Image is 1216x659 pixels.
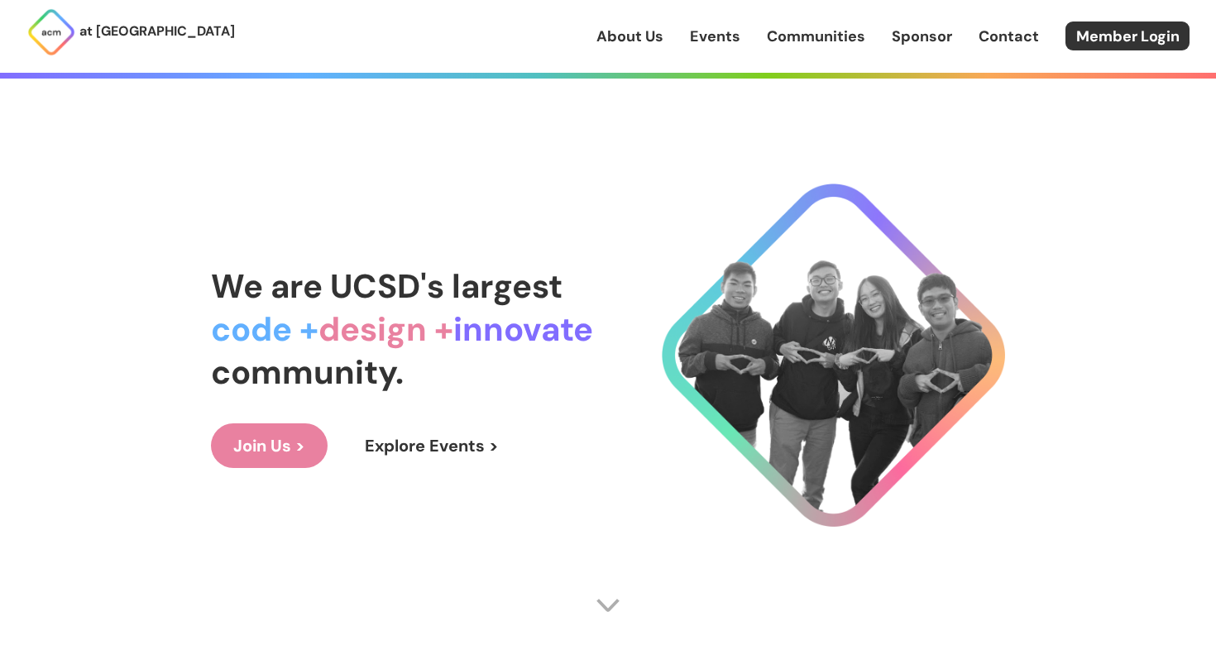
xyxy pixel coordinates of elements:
a: Member Login [1065,21,1190,50]
a: About Us [596,26,663,47]
img: Cool Logo [662,184,1005,527]
a: Events [690,26,740,47]
a: Join Us > [211,423,328,468]
span: code + [211,308,318,351]
a: at [GEOGRAPHIC_DATA] [26,7,235,57]
img: ACM Logo [26,7,76,57]
span: community. [211,351,404,394]
a: Communities [767,26,865,47]
p: at [GEOGRAPHIC_DATA] [79,21,235,42]
span: innovate [453,308,593,351]
img: Scroll Arrow [596,593,620,618]
span: design + [318,308,453,351]
span: We are UCSD's largest [211,265,563,308]
a: Sponsor [892,26,952,47]
a: Contact [979,26,1039,47]
a: Explore Events > [342,423,521,468]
